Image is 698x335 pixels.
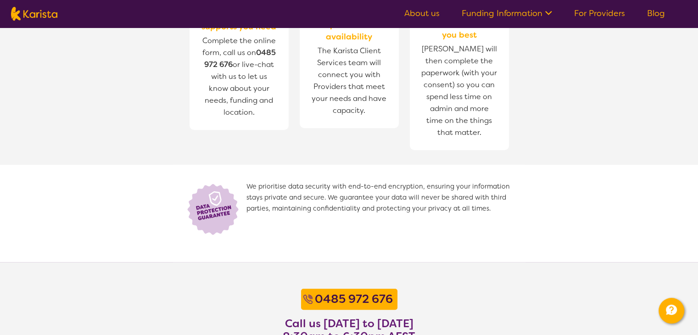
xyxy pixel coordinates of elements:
[404,8,440,19] a: About us
[184,181,246,236] img: Lock icon
[647,8,665,19] a: Blog
[659,298,684,324] button: Channel Menu
[246,181,514,236] span: We prioritise data security with end-to-end encryption, ensuring your information stays private a...
[309,43,390,119] span: The Karista Client Services team will connect you with Providers that meet your needs and have ca...
[315,291,393,307] b: 0485 972 676
[202,36,276,117] span: Complete the online form, call us on or live-chat with us to let us know about your needs, fundin...
[11,7,57,21] img: Karista logo
[462,8,552,19] a: Funding Information
[313,291,395,307] a: 0485 972 676
[303,295,313,304] img: Call icon
[419,41,500,141] span: [PERSON_NAME] will then complete the paperwork (with your consent) so you can spend less time on ...
[574,8,625,19] a: For Providers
